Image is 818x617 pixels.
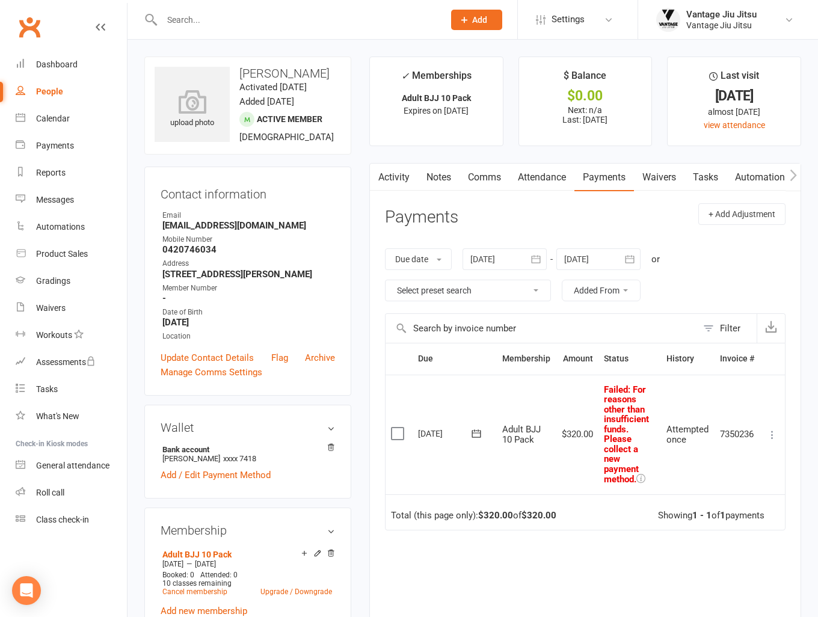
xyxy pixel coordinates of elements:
a: Add new membership [161,606,247,616]
a: Dashboard [16,51,127,78]
div: [DATE] [678,90,790,102]
div: almost [DATE] [678,105,790,118]
div: Mobile Number [162,234,335,245]
a: Upgrade / Downgrade [260,588,332,596]
div: Date of Birth [162,307,335,318]
div: Waivers [36,303,66,313]
a: Add / Edit Payment Method [161,468,271,482]
strong: $320.00 [478,510,513,521]
td: 7350236 [715,375,760,494]
button: Added From [562,280,641,301]
img: thumb_image1666673915.png [656,8,680,32]
a: Comms [460,164,509,191]
h3: Contact information [161,183,335,201]
a: People [16,78,127,105]
a: Tasks [684,164,727,191]
a: Workouts [16,322,127,349]
h3: [PERSON_NAME] [155,67,341,80]
a: Payments [574,164,634,191]
a: General attendance kiosk mode [16,452,127,479]
div: Memberships [401,68,472,90]
span: Settings [552,6,585,33]
button: Add [451,10,502,30]
div: Total (this page only): of [391,511,556,521]
a: Reports [16,159,127,186]
td: $320.00 [556,375,598,494]
a: Class kiosk mode [16,506,127,533]
time: Added [DATE] [239,96,294,107]
span: Adult BJJ 10 Pack [502,424,541,445]
i: ✓ [401,70,409,82]
span: [DEMOGRAPHIC_DATA] [239,132,334,143]
a: Automations [16,213,127,241]
a: Waivers [634,164,684,191]
span: Booked: 0 [162,571,194,579]
div: Location [162,331,335,342]
a: Payments [16,132,127,159]
h3: Membership [161,524,335,537]
input: Search... [158,11,435,28]
div: Reports [36,168,66,177]
strong: [DATE] [162,317,335,328]
div: Payments [36,141,74,150]
strong: Bank account [162,445,329,454]
a: Archive [305,351,335,365]
div: Showing of payments [658,511,764,521]
div: General attendance [36,461,109,470]
a: What's New [16,403,127,430]
time: Activated [DATE] [239,82,307,93]
th: Invoice # [715,343,760,374]
div: Gradings [36,276,70,286]
span: Attempted once [666,424,709,445]
div: Filter [720,321,740,336]
div: Assessments [36,357,96,367]
h3: Payments [385,208,458,227]
button: Filter [697,314,757,343]
div: Member Number [162,283,335,294]
li: [PERSON_NAME] [161,443,335,465]
a: Messages [16,186,127,213]
div: upload photo [155,90,230,129]
span: xxxx 7418 [223,454,256,463]
span: [DATE] [162,560,183,568]
strong: 0420746034 [162,244,335,255]
div: Tasks [36,384,58,394]
strong: $320.00 [521,510,556,521]
th: History [661,343,715,374]
div: $0.00 [530,90,641,102]
div: Class check-in [36,515,89,524]
a: Cancel membership [162,588,227,596]
a: Attendance [509,164,574,191]
button: + Add Adjustment [698,203,786,225]
a: Calendar [16,105,127,132]
span: Attended: 0 [200,571,238,579]
th: Amount [556,343,598,374]
div: [DATE] [418,424,473,443]
div: or [651,252,660,266]
a: Activity [370,164,418,191]
div: Product Sales [36,249,88,259]
th: Due [413,343,497,374]
div: What's New [36,411,79,421]
div: Calendar [36,114,70,123]
a: Waivers [16,295,127,322]
div: Last visit [709,68,759,90]
a: Manage Comms Settings [161,365,262,379]
a: Flag [271,351,288,365]
div: Vantage Jiu Jitsu [686,9,757,20]
strong: 1 - 1 [692,510,712,521]
div: Messages [36,195,74,204]
span: Add [472,15,487,25]
p: Next: n/a Last: [DATE] [530,105,641,124]
div: Dashboard [36,60,78,69]
span: Active member [257,114,322,124]
a: Tasks [16,376,127,403]
div: Open Intercom Messenger [12,576,41,605]
span: [DATE] [195,560,216,568]
span: Expires on [DATE] [404,106,469,115]
h3: Wallet [161,421,335,434]
strong: - [162,293,335,304]
strong: [EMAIL_ADDRESS][DOMAIN_NAME] [162,220,335,231]
a: Clubworx [14,12,45,42]
a: Roll call [16,479,127,506]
